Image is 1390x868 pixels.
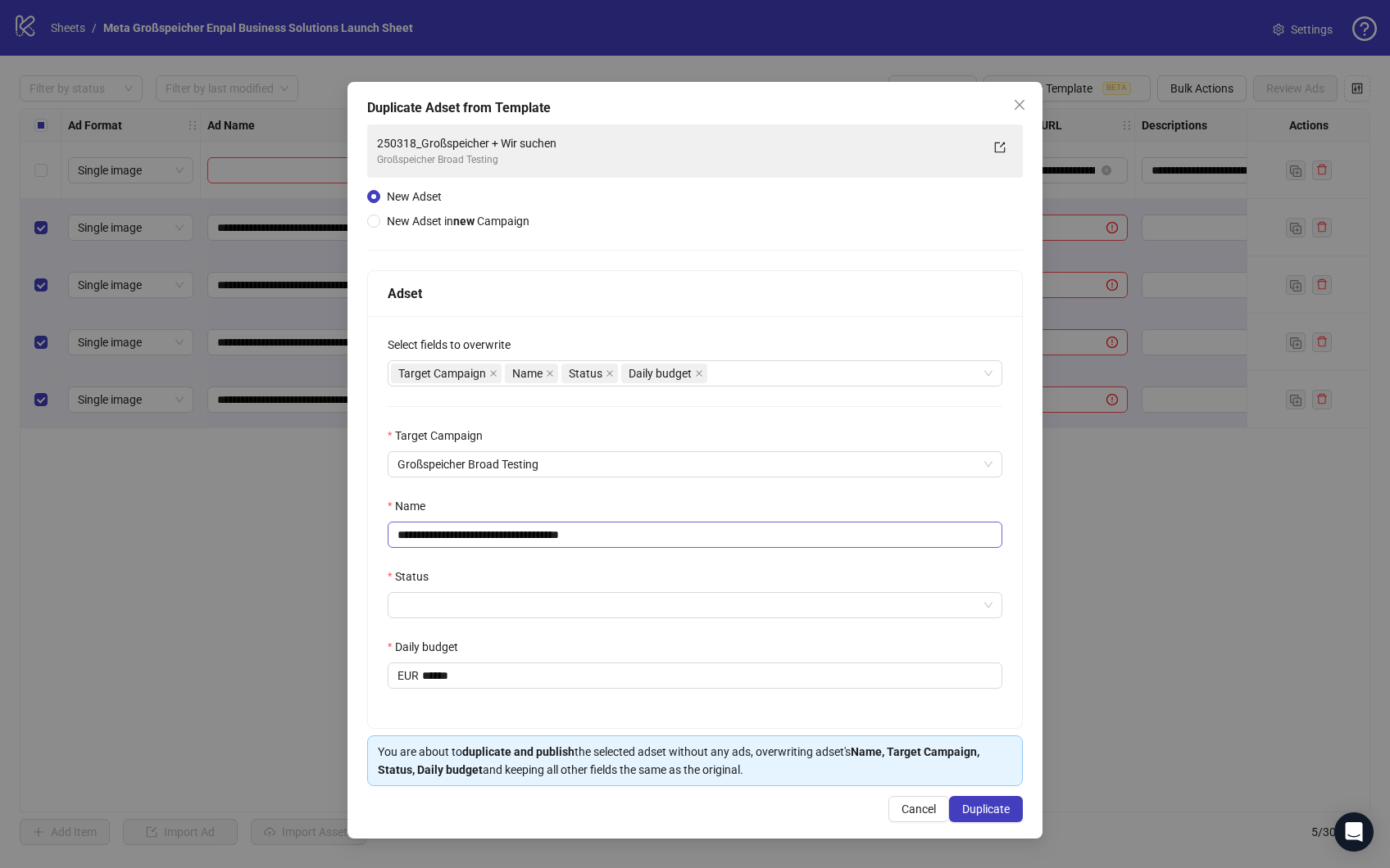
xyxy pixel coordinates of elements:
[388,567,439,585] label: Status
[388,427,493,445] label: Target Campaign
[388,283,1002,304] div: Adset
[367,98,1023,118] div: Duplicate Adset from Template
[398,364,486,382] span: Target Campaign
[397,452,993,477] span: Großspeicher Broad Testing
[388,522,1002,548] input: Name
[902,802,936,816] span: Cancel
[561,364,618,383] span: Status
[387,190,442,203] span: New Adset
[377,134,980,152] div: 250318_Großspeicher + Wir suchen
[962,802,1010,816] span: Duplicate
[949,796,1023,822] button: Duplicate
[512,364,543,382] span: Name
[387,215,529,228] span: New Adset in Campaign
[621,364,707,383] span: Daily budget
[453,215,475,228] strong: new
[388,336,521,354] label: Select fields to overwrite
[388,638,469,656] label: Daily budget
[422,663,1002,688] input: Daily budget
[378,745,979,776] strong: Name, Target Campaign, Status, Daily budget
[994,142,1006,153] span: export
[462,745,575,758] strong: duplicate and publish
[606,369,614,377] span: close
[378,743,1012,779] div: You are about to the selected adset without any ads, overwriting adset's and keeping all other fi...
[489,369,497,377] span: close
[1334,812,1374,852] div: Open Intercom Messenger
[695,369,703,377] span: close
[1013,98,1026,111] span: close
[388,497,436,515] label: Name
[546,369,554,377] span: close
[888,796,949,822] button: Cancel
[377,152,980,168] div: Großspeicher Broad Testing
[391,364,502,383] span: Target Campaign
[505,364,558,383] span: Name
[569,364,602,382] span: Status
[1006,92,1033,118] button: Close
[629,364,692,382] span: Daily budget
